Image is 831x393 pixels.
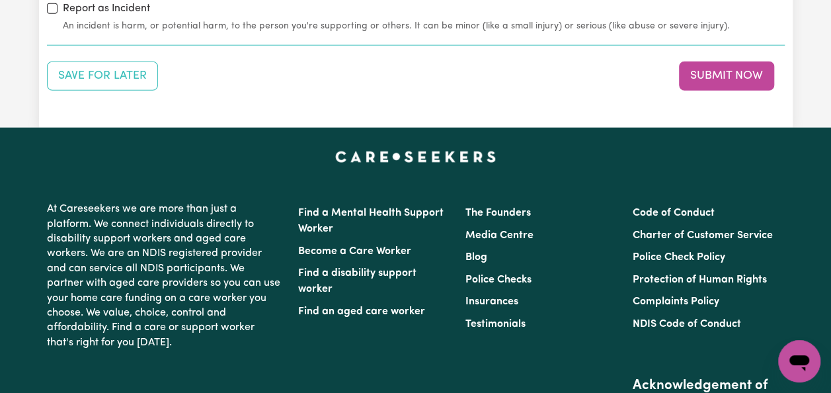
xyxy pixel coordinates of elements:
iframe: Button to launch messaging window [778,340,820,382]
a: Insurances [465,296,518,307]
a: Careseekers home page [335,152,496,162]
a: Find a disability support worker [298,268,416,294]
a: Police Checks [465,275,532,285]
a: NDIS Code of Conduct [633,319,741,329]
a: Protection of Human Rights [633,275,767,285]
a: Become a Care Worker [298,246,411,257]
a: Blog [465,252,487,263]
a: The Founders [465,208,531,218]
a: Find an aged care worker [298,306,425,317]
a: Complaints Policy [633,296,719,307]
small: An incident is harm, or potential harm, to the person you're supporting or others. It can be mino... [63,19,785,33]
a: Charter of Customer Service [633,230,773,241]
p: At Careseekers we are more than just a platform. We connect individuals directly to disability su... [47,196,282,355]
a: Media Centre [465,230,534,241]
button: Submit your job report [679,62,774,91]
a: Police Check Policy [633,252,725,263]
a: Find a Mental Health Support Worker [298,208,444,234]
a: Code of Conduct [633,208,715,218]
a: Testimonials [465,319,526,329]
button: Save your job report [47,62,158,91]
label: Report as Incident [63,1,150,17]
